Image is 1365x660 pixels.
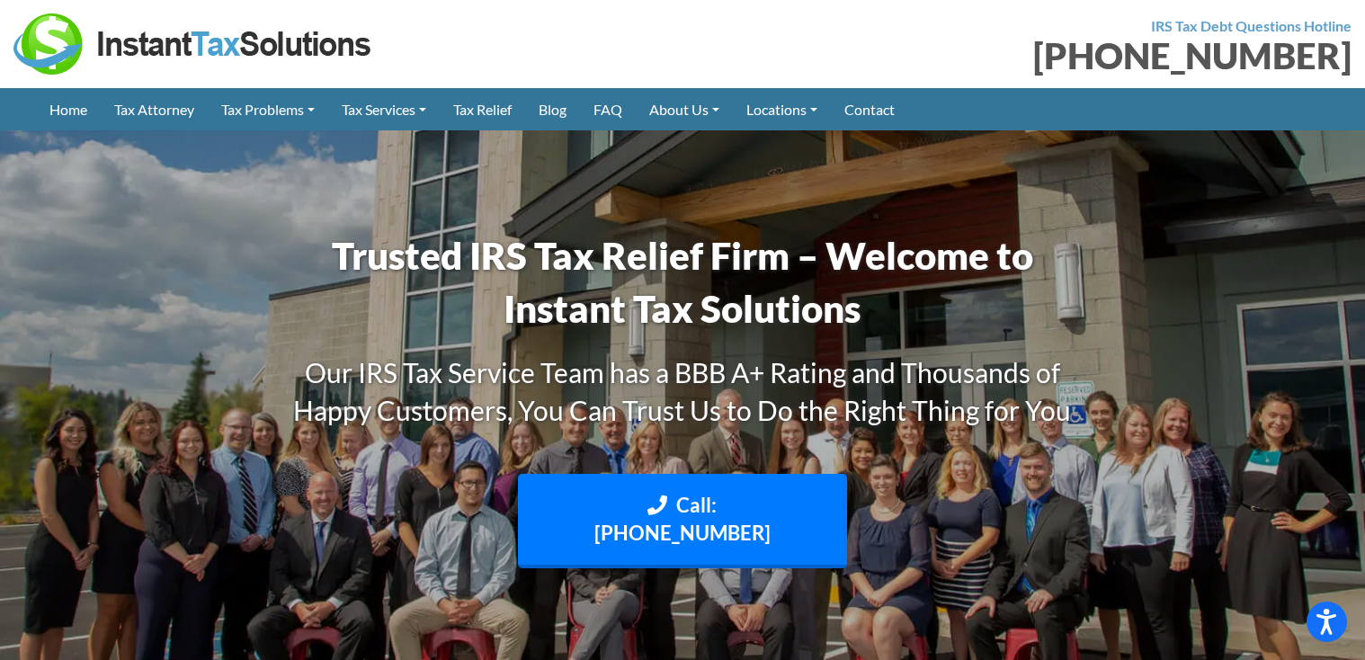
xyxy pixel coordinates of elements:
[831,88,908,130] a: Contact
[101,88,208,130] a: Tax Attorney
[13,13,373,75] img: Instant Tax Solutions Logo
[36,88,101,130] a: Home
[696,38,1352,74] div: [PHONE_NUMBER]
[269,229,1096,335] h1: Trusted IRS Tax Relief Firm – Welcome to Instant Tax Solutions
[440,88,525,130] a: Tax Relief
[525,88,580,130] a: Blog
[269,353,1096,429] h3: Our IRS Tax Service Team has a BBB A+ Rating and Thousands of Happy Customers, You Can Trust Us t...
[580,88,636,130] a: FAQ
[518,474,847,569] a: Call: [PHONE_NUMBER]
[733,88,831,130] a: Locations
[208,88,328,130] a: Tax Problems
[13,33,373,50] a: Instant Tax Solutions Logo
[328,88,440,130] a: Tax Services
[1151,17,1352,34] strong: IRS Tax Debt Questions Hotline
[636,88,733,130] a: About Us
